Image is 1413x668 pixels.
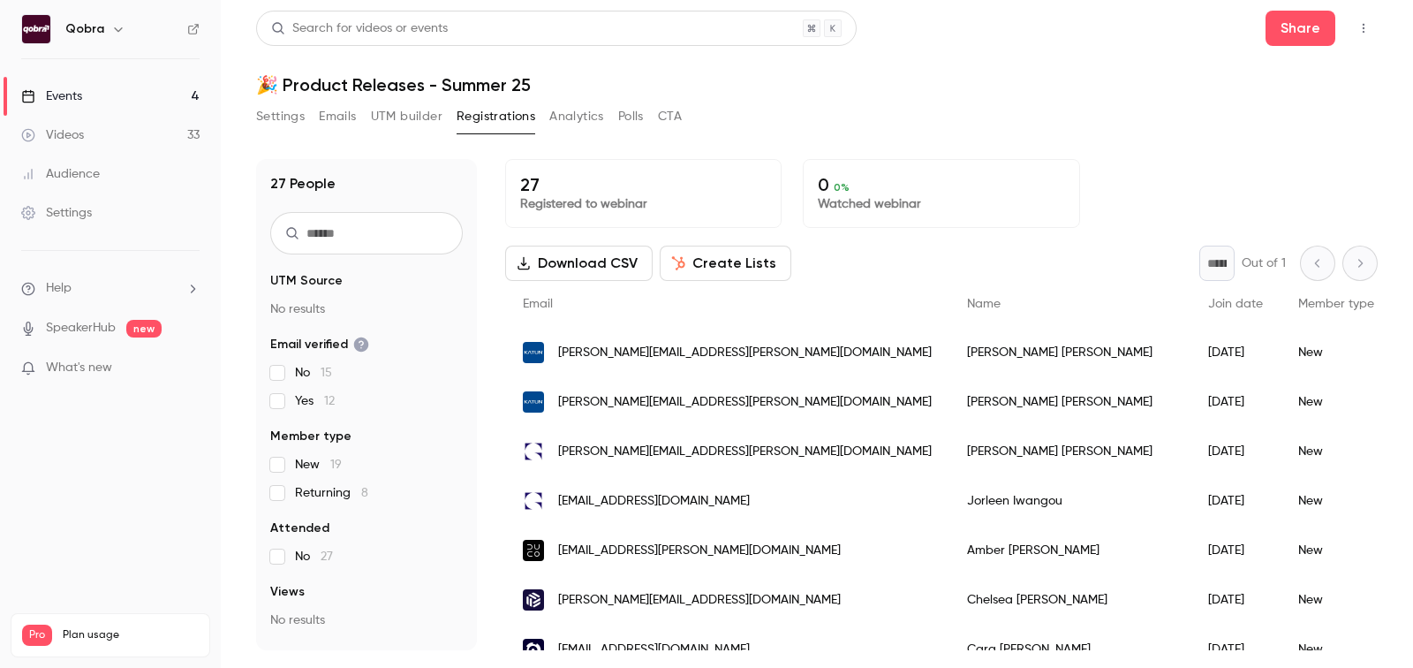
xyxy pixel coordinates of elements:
div: Events [21,87,82,105]
span: Join date [1208,298,1263,310]
span: [PERSON_NAME][EMAIL_ADDRESS][PERSON_NAME][DOMAIN_NAME] [558,344,932,362]
div: [DATE] [1190,427,1281,476]
h1: 🎉 Product Releases - Summer 25 [256,74,1378,95]
span: Pro [22,625,52,646]
div: New [1281,427,1392,476]
span: [EMAIL_ADDRESS][PERSON_NAME][DOMAIN_NAME] [558,542,841,560]
p: No results [270,611,463,629]
span: [PERSON_NAME][EMAIL_ADDRESS][PERSON_NAME][DOMAIN_NAME] [558,393,932,412]
button: Polls [618,102,644,131]
img: du.co [523,540,544,561]
span: [EMAIL_ADDRESS][DOMAIN_NAME] [558,641,750,659]
button: CTA [658,102,682,131]
img: itrsgroup.com [523,639,544,660]
div: [DATE] [1190,328,1281,377]
button: UTM builder [371,102,442,131]
span: [EMAIL_ADDRESS][DOMAIN_NAME] [558,492,750,511]
li: help-dropdown-opener [21,279,200,298]
div: New [1281,377,1392,427]
span: 27 [321,550,333,563]
div: Settings [21,204,92,222]
span: [PERSON_NAME][EMAIL_ADDRESS][DOMAIN_NAME] [558,591,841,610]
button: Create Lists [660,246,791,281]
div: [DATE] [1190,377,1281,427]
div: New [1281,328,1392,377]
img: beamery.com [523,589,544,611]
span: No [295,364,332,382]
p: Out of 1 [1242,254,1286,272]
div: [DATE] [1190,575,1281,625]
span: 15 [321,367,332,379]
span: new [126,320,162,338]
span: Name [967,298,1001,310]
span: Email verified [270,336,369,353]
p: Registered to webinar [520,195,767,213]
span: Member type [270,428,351,445]
span: 8 [361,487,368,499]
span: 12 [324,395,335,407]
img: katun.com [523,342,544,363]
div: Jorleen Iwangou [949,476,1190,526]
p: 0 [818,174,1064,195]
img: graitec.com [523,441,544,462]
span: What's new [46,359,112,377]
span: New [295,456,342,474]
div: [DATE] [1190,476,1281,526]
div: New [1281,575,1392,625]
div: New [1281,526,1392,575]
div: [PERSON_NAME] [PERSON_NAME] [949,328,1190,377]
img: Qobra [22,15,50,43]
span: Views [270,583,305,601]
img: katun.com [523,391,544,413]
span: [PERSON_NAME][EMAIL_ADDRESS][PERSON_NAME][DOMAIN_NAME] [558,443,932,461]
span: Member type [1298,298,1374,310]
span: Returning [295,484,368,502]
span: Email [523,298,553,310]
span: Referrer [270,647,320,664]
span: Help [46,279,72,298]
div: Videos [21,126,84,144]
h1: 27 People [270,173,336,194]
span: 19 [330,459,342,471]
button: Share [1266,11,1335,46]
span: Attended [270,520,329,537]
p: No results [270,300,463,318]
span: Yes [295,392,335,410]
div: [PERSON_NAME] [PERSON_NAME] [949,377,1190,427]
div: Chelsea [PERSON_NAME] [949,575,1190,625]
button: Analytics [549,102,604,131]
div: Search for videos or events [271,19,448,38]
h6: Qobra [65,20,104,38]
p: 27 [520,174,767,195]
button: Settings [256,102,305,131]
div: [DATE] [1190,526,1281,575]
div: [PERSON_NAME] [PERSON_NAME] [949,427,1190,476]
button: Emails [319,102,356,131]
div: New [1281,476,1392,526]
span: No [295,548,333,566]
button: Registrations [457,102,535,131]
a: SpeakerHub [46,319,116,338]
div: Amber [PERSON_NAME] [949,526,1190,575]
p: Watched webinar [818,195,1064,213]
button: Download CSV [505,246,653,281]
span: Plan usage [63,628,199,642]
div: Audience [21,165,100,183]
img: graitec.com [523,490,544,512]
span: 0 % [834,181,850,194]
span: UTM Source [270,272,343,290]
